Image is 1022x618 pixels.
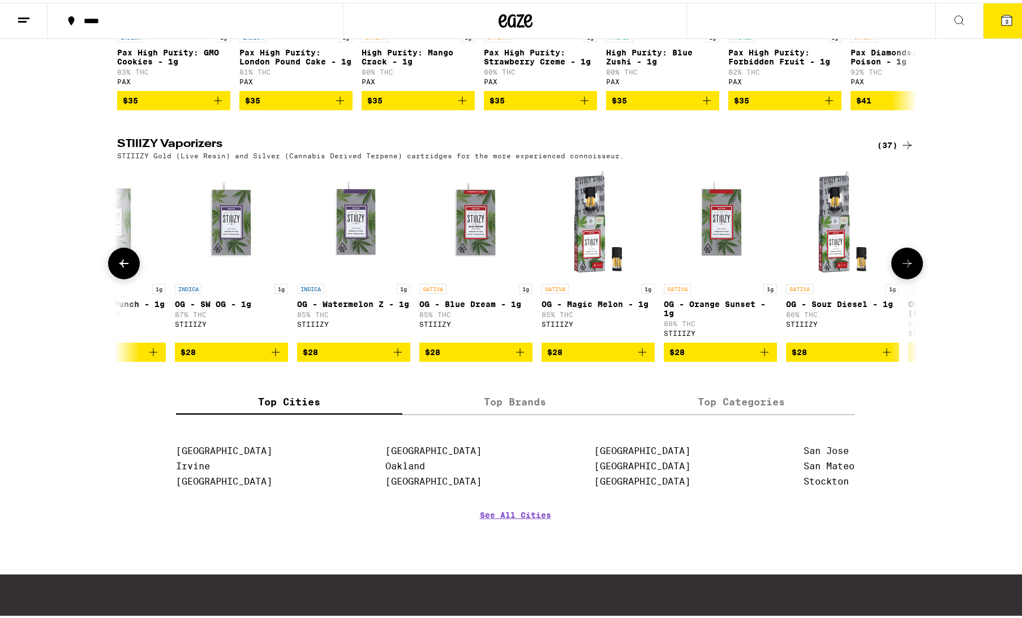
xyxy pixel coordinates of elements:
[728,75,841,83] div: PAX
[786,162,899,275] img: STIIIZY - OG - Sour Diesel - 1g
[606,75,719,83] div: PAX
[297,308,410,316] p: 85% THC
[786,281,813,291] p: SATIVA
[53,297,166,306] p: OG - Purple Punch - 1g
[664,327,777,334] div: STIIIZY
[542,162,655,275] img: STIIIZY - OG - Magic Melon - 1g
[53,340,166,359] button: Add to bag
[117,149,624,157] p: STIIIZY Gold (Live Resin) and Silver (Cannabis Derived Terpene) cartridges for the more experienc...
[123,93,138,102] span: $35
[117,88,230,107] button: Add to bag
[856,93,871,102] span: $41
[908,317,1021,325] p: 87% THC
[484,75,597,83] div: PAX
[239,88,353,107] button: Add to bag
[297,162,410,340] a: Open page for OG - Watermelon Z - 1g from STIIIZY
[664,281,691,291] p: SATIVA
[786,162,899,340] a: Open page for OG - Sour Diesel - 1g from STIIIZY
[419,308,533,316] p: 85% THC
[297,162,410,275] img: STIIIZY - OG - Watermelon Z - 1g
[362,75,475,83] div: PAX
[542,318,655,325] div: STIIIZY
[117,136,858,149] h2: STIIIZY Vaporizers
[728,88,841,107] button: Add to bag
[664,162,777,275] img: STIIIZY - OG - Orange Sunset - 1g
[542,297,655,306] p: OG - Magic Melon - 1g
[484,45,597,63] p: Pax High Purity: Strawberry Creme - 1g
[484,88,597,107] button: Add to bag
[851,88,964,107] button: Add to bag
[7,8,81,17] span: Hi. Need any help?
[419,162,533,340] a: Open page for OG - Blue Dream - 1g from STIIIZY
[594,473,690,484] a: [GEOGRAPHIC_DATA]
[117,45,230,63] p: Pax High Purity: GMO Cookies - 1g
[175,318,288,325] div: STIIIZY
[53,162,166,340] a: Open page for OG - Purple Punch - 1g from STIIIZY
[362,66,475,73] p: 80% THC
[419,162,533,275] img: STIIIZY - OG - Blue Dream - 1g
[877,136,914,149] a: (37)
[245,93,260,102] span: $35
[239,75,353,83] div: PAX
[176,387,402,412] label: Top Cities
[606,66,719,73] p: 80% THC
[612,93,627,102] span: $35
[425,345,440,354] span: $28
[152,281,166,291] p: 1g
[175,340,288,359] button: Add to bag
[175,162,288,275] img: STIIIZY - OG - SW OG - 1g
[734,93,749,102] span: $35
[851,66,964,73] p: 92% THC
[362,45,475,63] p: High Purity: Mango Crack - 1g
[542,308,655,316] p: 85% THC
[175,162,288,340] a: Open page for OG - SW OG - 1g from STIIIZY
[786,297,899,306] p: OG - Sour Diesel - 1g
[181,345,196,354] span: $28
[804,443,849,453] a: San Jose
[786,340,899,359] button: Add to bag
[176,387,855,412] div: tabs
[728,45,841,63] p: Pax High Purity: Forbidden Fruit - 1g
[519,281,533,291] p: 1g
[804,473,849,484] a: Stockton
[908,297,1021,315] p: OG - Sour [PERSON_NAME] - 1g
[53,162,166,275] img: STIIIZY - OG - Purple Punch - 1g
[303,345,318,354] span: $28
[908,281,935,291] p: SATIVA
[594,458,690,469] a: [GEOGRAPHIC_DATA]
[397,281,410,291] p: 1g
[297,318,410,325] div: STIIIZY
[728,66,841,73] p: 82% THC
[484,66,597,73] p: 80% THC
[664,340,777,359] button: Add to bag
[908,340,1021,359] button: Add to bag
[385,473,482,484] a: [GEOGRAPHIC_DATA]
[792,345,807,354] span: $28
[419,340,533,359] button: Add to bag
[53,308,166,316] p: 82% THC: 1% CBD
[402,387,629,412] label: Top Brands
[851,75,964,83] div: PAX
[419,297,533,306] p: OG - Blue Dream - 1g
[664,162,777,340] a: Open page for OG - Orange Sunset - 1g from STIIIZY
[669,345,685,354] span: $28
[914,345,929,354] span: $28
[419,318,533,325] div: STIIIZY
[542,162,655,340] a: Open page for OG - Magic Melon - 1g from STIIIZY
[367,93,383,102] span: $35
[542,340,655,359] button: Add to bag
[385,443,482,453] a: [GEOGRAPHIC_DATA]
[664,297,777,315] p: OG - Orange Sunset - 1g
[786,318,899,325] div: STIIIZY
[804,458,854,469] a: San Mateo
[239,45,353,63] p: Pax High Purity: London Pound Cake - 1g
[175,308,288,316] p: 87% THC
[117,75,230,83] div: PAX
[117,66,230,73] p: 83% THC
[908,327,1021,334] div: STIIIZY
[786,308,899,316] p: 86% THC
[628,387,854,412] label: Top Categories
[594,443,690,453] a: [GEOGRAPHIC_DATA]
[641,281,655,291] p: 1g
